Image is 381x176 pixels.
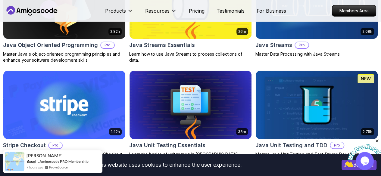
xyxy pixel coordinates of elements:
[332,5,376,17] a: Members Area
[361,76,371,82] p: NEW
[238,29,246,34] p: 26m
[257,7,286,14] a: For Business
[362,29,372,34] p: 2.08h
[255,141,327,150] h2: Java Unit Testing and TDD
[189,7,205,14] a: Pricing
[145,7,177,19] button: Resources
[110,29,120,34] p: 2.82h
[27,159,39,164] span: Bought
[3,51,126,63] p: Master Java's object-oriented programming principles and enhance your software development skills.
[27,153,63,158] span: [PERSON_NAME]
[111,129,120,134] p: 1.42h
[129,41,195,49] h2: Java Streams Essentials
[49,142,62,148] p: Pro
[255,151,378,169] p: Master Java Unit Testing and Test-Driven Development (TDD) to build robust, maintainable, and bug...
[330,142,344,148] p: Pro
[129,70,252,157] a: Java Unit Testing Essentials card38mJava Unit Testing EssentialsLearn the basics of unit testing ...
[3,41,98,49] h2: Java Object Oriented Programming
[27,165,43,170] span: 7 hours ago
[145,7,170,14] p: Resources
[39,159,89,164] a: Amigoscode PRO Membership
[130,71,251,139] img: Java Unit Testing Essentials card
[255,70,378,169] a: Java Unit Testing and TDD card2.75hNEWJava Unit Testing and TDDProMaster Java Unit Testing and Te...
[342,160,376,170] button: Accept cookies
[3,141,46,150] h2: Stripe Checkout
[363,129,372,134] p: 2.75h
[256,71,378,139] img: Java Unit Testing and TDD card
[217,7,245,14] a: Testimonials
[255,51,378,57] p: Master Data Processing with Java Streams
[101,42,114,48] p: Pro
[3,71,125,139] img: Stripe Checkout card
[332,5,376,16] p: Members Area
[295,42,308,48] p: Pro
[344,138,381,167] iframe: chat widget
[255,41,292,49] h2: Java Streams
[5,158,333,171] div: This website uses cookies to enhance the user experience.
[49,165,68,170] a: ProveSource
[3,70,126,157] a: Stripe Checkout card1.42hStripe CheckoutProAccept payments from your customers with Stripe Checkout.
[105,7,133,19] button: Products
[5,152,24,171] img: provesource social proof notification image
[129,51,252,63] p: Learn how to use Java Streams to process collections of data.
[129,141,205,150] h2: Java Unit Testing Essentials
[129,151,252,157] p: Learn the basics of unit testing in [GEOGRAPHIC_DATA].
[105,7,126,14] p: Products
[238,129,246,134] p: 38m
